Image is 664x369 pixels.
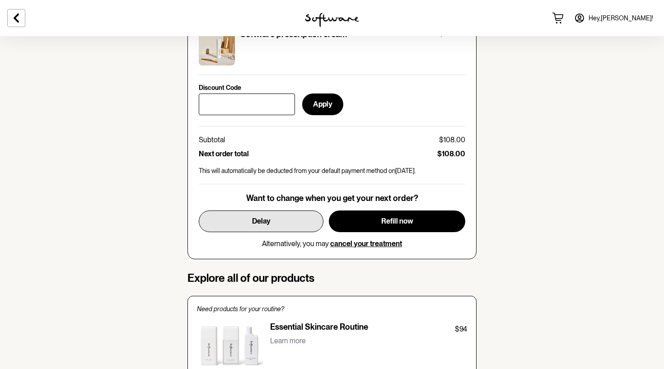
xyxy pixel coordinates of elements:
[381,217,413,225] span: Refill now
[199,167,465,175] p: This will automatically be deducted from your default payment method on [DATE] .
[199,84,241,92] p: Discount Code
[187,272,477,285] h4: Explore all of our products
[329,210,465,232] button: Refill now
[199,210,323,232] button: Delay
[305,13,359,27] img: software logo
[270,322,368,335] p: Essential Skincare Routine
[262,239,402,248] p: Alternatively, you may
[199,135,225,144] p: Subtotal
[270,336,306,345] p: Learn more
[199,29,235,65] img: ckrj6wta500023h5xcy0pra31.jpg
[330,239,402,248] button: cancel your treatment
[252,217,271,225] span: Delay
[199,149,249,158] p: Next order total
[270,335,306,347] button: Learn more
[455,324,467,335] p: $94
[569,7,659,29] a: Hey,[PERSON_NAME]!
[302,93,343,115] button: Apply
[439,135,465,144] p: $108.00
[589,14,653,22] span: Hey, [PERSON_NAME] !
[246,193,418,203] p: Want to change when you get your next order?
[437,149,465,158] p: $108.00
[197,305,467,313] p: Need products for your routine?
